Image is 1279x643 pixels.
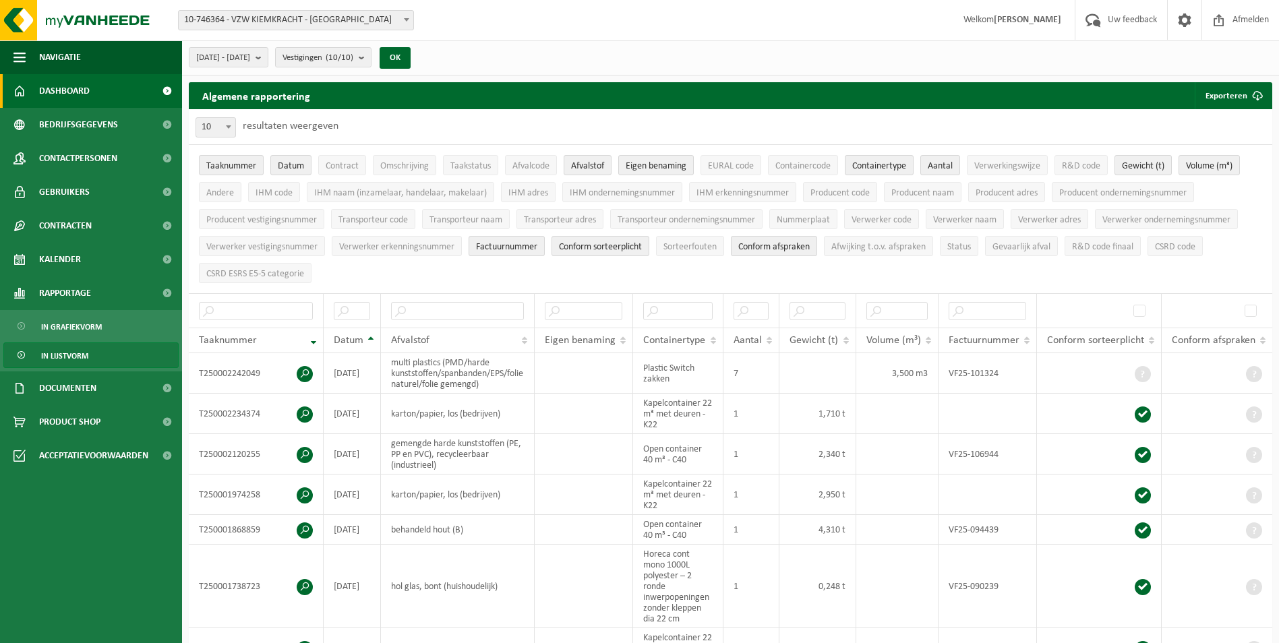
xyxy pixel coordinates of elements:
a: In grafiekvorm [3,313,179,339]
td: T250002242049 [189,353,324,394]
span: Verwerker erkenningsnummer [339,242,454,252]
button: CSRD ESRS E5-5 categorieCSRD ESRS E5-5 categorie: Activate to sort [199,263,311,283]
td: karton/papier, los (bedrijven) [381,394,535,434]
button: FactuurnummerFactuurnummer: Activate to sort [469,236,545,256]
count: (10/10) [326,53,353,62]
a: In lijstvorm [3,342,179,368]
button: IHM ondernemingsnummerIHM ondernemingsnummer: Activate to sort [562,182,682,202]
span: Andere [206,188,234,198]
button: Verwerker erkenningsnummerVerwerker erkenningsnummer: Activate to sort [332,236,462,256]
td: 1 [723,434,779,474]
button: StatusStatus: Activate to sort [940,236,978,256]
span: 10 [196,117,236,137]
span: Datum [334,335,363,346]
span: Gewicht (t) [1122,161,1164,171]
td: T250001738723 [189,545,324,628]
h2: Algemene rapportering [189,82,324,109]
button: Volume (m³)Volume (m³): Activate to sort [1179,155,1240,175]
span: 10-746364 - VZW KIEMKRACHT - HAMME [178,10,414,30]
span: In lijstvorm [41,343,88,369]
span: CSRD ESRS E5-5 categorie [206,269,304,279]
span: IHM erkenningsnummer [696,188,789,198]
td: Open container 40 m³ - C40 [633,434,723,474]
span: 10 [196,118,235,137]
td: [DATE] [324,353,381,394]
span: Verwerker adres [1018,215,1081,225]
td: karton/papier, los (bedrijven) [381,474,535,515]
td: multi plastics (PMD/harde kunststoffen/spanbanden/EPS/folie naturel/folie gemengd) [381,353,535,394]
button: Producent codeProducent code: Activate to sort [803,182,877,202]
span: R&D code [1062,161,1100,171]
td: 1,710 t [779,394,856,434]
span: Transporteur adres [524,215,596,225]
span: Dashboard [39,74,90,108]
span: EURAL code [708,161,754,171]
button: SorteerfoutenSorteerfouten: Activate to sort [656,236,724,256]
td: 1 [723,394,779,434]
td: 2,950 t [779,474,856,515]
button: DatumDatum: Activate to sort [270,155,311,175]
span: Taaknummer [206,161,256,171]
button: Producent vestigingsnummerProducent vestigingsnummer: Activate to sort [199,209,324,229]
button: AfvalstofAfvalstof: Activate to sort [564,155,612,175]
button: ContainertypeContainertype: Activate to sort [845,155,914,175]
td: 1 [723,474,779,515]
button: TaakstatusTaakstatus: Activate to sort [443,155,498,175]
button: Vestigingen(10/10) [275,47,371,67]
span: Rapportage [39,276,91,310]
td: 2,340 t [779,434,856,474]
td: [DATE] [324,394,381,434]
span: IHM ondernemingsnummer [570,188,675,198]
button: Transporteur ondernemingsnummerTransporteur ondernemingsnummer : Activate to sort [610,209,763,229]
button: Afwijking t.o.v. afsprakenAfwijking t.o.v. afspraken: Activate to sort [824,236,933,256]
button: R&D codeR&amp;D code: Activate to sort [1054,155,1108,175]
button: VerwerkingswijzeVerwerkingswijze: Activate to sort [967,155,1048,175]
span: Producent adres [976,188,1038,198]
span: Conform afspraken [738,242,810,252]
td: hol glas, bont (huishoudelijk) [381,545,535,628]
td: Horeca cont mono 1000L polyester – 2 ronde inwerpopeningen zonder kleppen dia 22 cm [633,545,723,628]
span: Producent vestigingsnummer [206,215,317,225]
span: IHM code [256,188,293,198]
td: T250001974258 [189,474,324,515]
button: IHM naam (inzamelaar, handelaar, makelaar)IHM naam (inzamelaar, handelaar, makelaar): Activate to... [307,182,494,202]
span: Verwerkingswijze [974,161,1040,171]
td: [DATE] [324,434,381,474]
button: [DATE] - [DATE] [189,47,268,67]
button: Gewicht (t)Gewicht (t): Activate to sort [1114,155,1172,175]
td: Plastic Switch zakken [633,353,723,394]
button: Verwerker adresVerwerker adres: Activate to sort [1011,209,1088,229]
span: Nummerplaat [777,215,830,225]
td: 4,310 t [779,515,856,545]
button: Verwerker vestigingsnummerVerwerker vestigingsnummer: Activate to sort [199,236,325,256]
span: Transporteur ondernemingsnummer [618,215,755,225]
span: Gebruikers [39,175,90,209]
span: Gevaarlijk afval [992,242,1050,252]
span: Conform sorteerplicht [1047,335,1144,346]
span: Verwerker vestigingsnummer [206,242,318,252]
span: Conform sorteerplicht [559,242,642,252]
td: 1 [723,545,779,628]
button: Transporteur naamTransporteur naam: Activate to sort [422,209,510,229]
span: Conform afspraken [1172,335,1255,346]
span: Acceptatievoorwaarden [39,439,148,472]
td: VF25-106944 [939,434,1037,474]
button: Producent ondernemingsnummerProducent ondernemingsnummer: Activate to sort [1052,182,1194,202]
span: Contract [326,161,359,171]
span: Taaknummer [199,335,257,346]
button: Producent naamProducent naam: Activate to sort [884,182,961,202]
button: ContractContract: Activate to sort [318,155,366,175]
span: Datum [278,161,304,171]
td: Kapelcontainer 22 m³ met deuren - K22 [633,394,723,434]
td: VF25-090239 [939,545,1037,628]
td: [DATE] [324,474,381,515]
span: Taakstatus [450,161,491,171]
button: Producent adresProducent adres: Activate to sort [968,182,1045,202]
button: CSRD codeCSRD code: Activate to sort [1148,236,1203,256]
span: Producent ondernemingsnummer [1059,188,1187,198]
span: Afwijking t.o.v. afspraken [831,242,926,252]
span: Containercode [775,161,831,171]
button: EURAL codeEURAL code: Activate to sort [701,155,761,175]
button: AantalAantal: Activate to sort [920,155,960,175]
span: Eigen benaming [626,161,686,171]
